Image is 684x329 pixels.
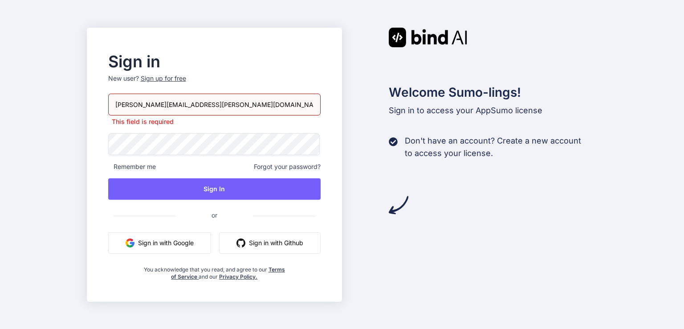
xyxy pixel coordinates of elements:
[108,74,321,94] p: New user?
[389,104,598,117] p: Sign in to access your AppSumo license
[108,94,321,115] input: Login or Email
[108,162,156,171] span: Remember me
[405,135,581,160] p: Don't have an account? Create a new account to access your license.
[141,74,186,83] div: Sign up for free
[219,273,257,280] a: Privacy Policy.
[108,232,211,254] button: Sign in with Google
[389,28,467,47] img: Bind AI logo
[108,178,321,200] button: Sign In
[108,117,321,126] p: This field is required
[171,266,285,280] a: Terms of Service
[176,204,253,226] span: or
[389,195,408,215] img: arrow
[254,162,321,171] span: Forgot your password?
[389,83,598,102] h2: Welcome Sumo-lings!
[143,261,285,280] div: You acknowledge that you read, and agree to our and our
[108,54,321,69] h2: Sign in
[219,232,321,254] button: Sign in with Github
[126,239,134,247] img: google
[236,239,245,247] img: github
